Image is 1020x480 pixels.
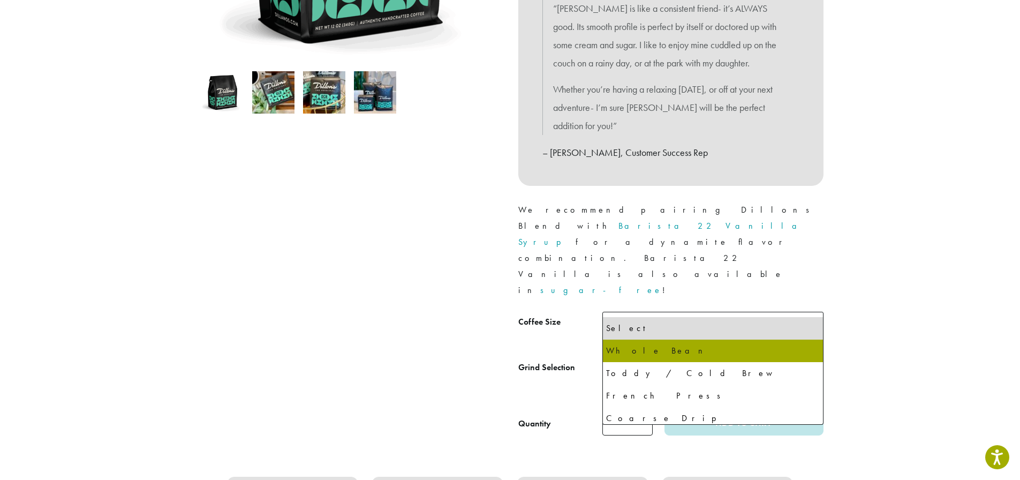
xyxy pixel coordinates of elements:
[354,71,396,114] img: Dillons - Image 4
[201,71,244,114] img: Dillons
[606,388,820,404] div: French Press
[540,284,662,296] a: sugar-free
[518,202,823,298] p: We recommend pairing Dillons Blend with for a dynamite flavor combination. Barista 22 Vanilla is ...
[603,317,823,340] li: Select
[606,343,820,359] div: Whole Bean
[602,312,823,338] span: 5 lb | $95.00
[542,144,799,162] p: – [PERSON_NAME], Customer Success Rep
[518,314,602,330] label: Coffee Size
[303,71,345,114] img: Dillons - Image 3
[606,410,820,426] div: Coarse Drip
[518,417,551,430] div: Quantity
[518,220,805,247] a: Barista 22 Vanilla Syrup
[518,360,602,376] label: Grind Selection
[606,365,820,381] div: Toddy / Cold Brew
[553,80,789,134] p: Whether you’re having a relaxing [DATE], or off at your next adventure- I’m sure [PERSON_NAME] wi...
[252,71,294,114] img: Dillons - Image 2
[607,314,674,335] span: 5 lb | $95.00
